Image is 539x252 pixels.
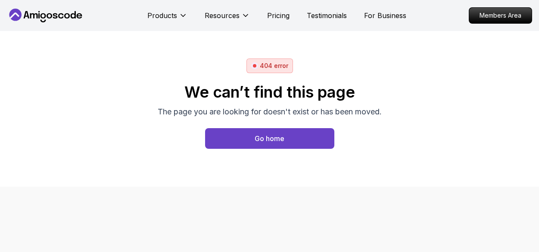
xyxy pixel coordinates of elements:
p: Products [147,10,177,21]
p: Resources [205,10,240,21]
h2: We can’t find this page [158,83,382,101]
p: 404 error [260,61,288,70]
div: Go home [255,133,284,144]
a: For Business [364,10,406,21]
button: Go home [205,128,334,149]
p: The page you are looking for doesn't exist or has been moved. [158,106,382,118]
button: Products [147,10,187,28]
a: Members Area [469,7,532,24]
button: Resources [205,10,250,28]
p: Members Area [469,8,532,23]
a: Testimonials [307,10,347,21]
a: Home page [205,128,334,149]
a: Pricing [267,10,290,21]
